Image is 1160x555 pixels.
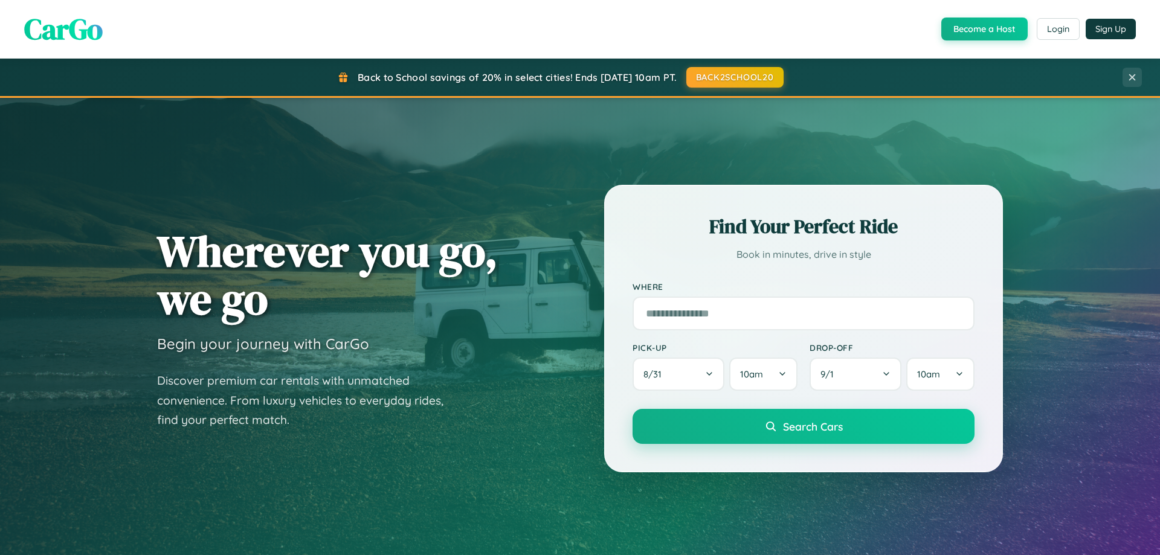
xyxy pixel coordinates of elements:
h1: Wherever you go, we go [157,227,498,322]
label: Drop-off [810,342,975,353]
button: 10am [906,358,975,391]
button: 10am [729,358,797,391]
span: Search Cars [783,420,843,433]
span: Back to School savings of 20% in select cities! Ends [DATE] 10am PT. [358,71,677,83]
button: Search Cars [633,409,975,444]
span: 10am [917,368,940,380]
button: Login [1037,18,1080,40]
p: Book in minutes, drive in style [633,246,975,263]
button: 9/1 [810,358,901,391]
button: BACK2SCHOOL20 [686,67,784,88]
h2: Find Your Perfect Ride [633,213,975,240]
label: Pick-up [633,342,797,353]
button: Sign Up [1086,19,1136,39]
button: 8/31 [633,358,724,391]
button: Become a Host [941,18,1028,40]
span: 8 / 31 [643,368,668,380]
p: Discover premium car rentals with unmatched convenience. From luxury vehicles to everyday rides, ... [157,371,459,430]
h3: Begin your journey with CarGo [157,335,369,353]
span: CarGo [24,9,103,49]
label: Where [633,281,975,292]
span: 9 / 1 [820,368,840,380]
span: 10am [740,368,763,380]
